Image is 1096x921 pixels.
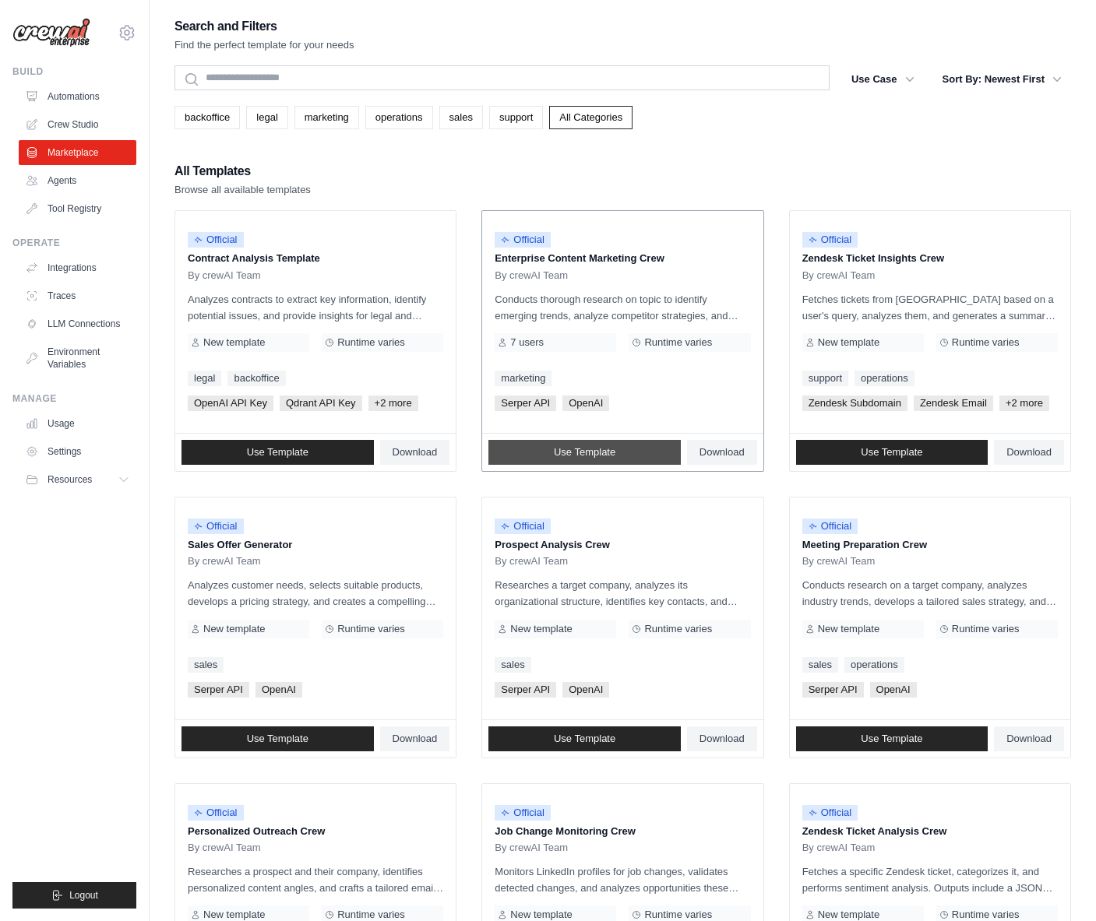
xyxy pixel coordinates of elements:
span: Runtime varies [644,623,712,635]
span: Official [802,232,858,248]
span: Runtime varies [952,336,1020,349]
span: Serper API [495,682,556,698]
span: OpenAI API Key [188,395,273,411]
span: By crewAI Team [188,269,261,282]
a: sales [802,657,838,673]
span: By crewAI Team [495,842,568,854]
span: Use Template [554,446,615,459]
p: Enterprise Content Marketing Crew [495,251,750,266]
span: Zendesk Subdomain [802,395,907,411]
span: Download [700,446,745,459]
a: backoffice [174,106,240,129]
p: Researches a prospect and their company, identifies personalized content angles, and crafts a tai... [188,863,443,896]
div: Manage [12,392,136,405]
span: New template [818,909,879,921]
span: Use Template [247,446,308,459]
span: Official [802,519,858,534]
a: Use Template [181,440,374,465]
span: Official [495,232,551,248]
a: operations [365,106,433,129]
button: Logout [12,882,136,909]
span: Runtime varies [337,336,405,349]
span: Official [188,232,244,248]
a: sales [495,657,530,673]
span: Use Template [247,733,308,745]
span: OpenAI [562,395,609,411]
span: Download [1006,733,1052,745]
span: Official [802,805,858,821]
a: Use Template [488,440,681,465]
p: Find the perfect template for your needs [174,37,354,53]
div: Operate [12,237,136,249]
a: Use Template [181,726,374,751]
p: Fetches a specific Zendesk ticket, categorizes it, and performs sentiment analysis. Outputs inclu... [802,863,1058,896]
span: OpenAI [870,682,917,698]
span: Runtime varies [337,623,405,635]
span: Download [393,446,438,459]
a: Marketplace [19,140,136,165]
span: Runtime varies [952,909,1020,921]
a: support [802,371,848,386]
p: Analyzes customer needs, selects suitable products, develops a pricing strategy, and creates a co... [188,577,443,610]
a: Download [380,726,450,751]
span: By crewAI Team [188,842,261,854]
a: Crew Studio [19,112,136,137]
span: Qdrant API Key [280,395,362,411]
p: Zendesk Ticket Insights Crew [802,251,1058,266]
span: Official [495,519,551,534]
span: Serper API [495,395,556,411]
a: Automations [19,84,136,109]
p: Browse all available templates [174,182,311,198]
a: Usage [19,411,136,436]
a: backoffice [227,371,285,386]
span: New template [510,909,572,921]
a: Download [687,726,757,751]
p: Zendesk Ticket Analysis Crew [802,824,1058,839]
span: OpenAI [255,682,302,698]
span: New template [818,336,879,349]
span: New template [203,336,265,349]
span: Runtime varies [644,336,712,349]
p: Fetches tickets from [GEOGRAPHIC_DATA] based on a user's query, analyzes them, and generates a su... [802,291,1058,324]
span: By crewAI Team [802,555,876,568]
a: Use Template [796,726,989,751]
a: operations [844,657,904,673]
p: Conducts research on a target company, analyzes industry trends, develops a tailored sales strate... [802,577,1058,610]
span: Runtime varies [952,623,1020,635]
p: Contract Analysis Template [188,251,443,266]
button: Use Case [842,65,924,93]
a: Download [687,440,757,465]
span: Use Template [861,733,922,745]
span: Download [700,733,745,745]
p: Monitors LinkedIn profiles for job changes, validates detected changes, and analyzes opportunitie... [495,863,750,896]
a: marketing [294,106,359,129]
span: OpenAI [562,682,609,698]
a: Agents [19,168,136,193]
span: By crewAI Team [802,269,876,282]
span: Serper API [188,682,249,698]
span: By crewAI Team [495,555,568,568]
a: legal [246,106,287,129]
span: Official [188,519,244,534]
a: Tool Registry [19,196,136,221]
span: Logout [69,889,98,902]
span: Download [393,733,438,745]
a: Use Template [796,440,989,465]
span: New template [510,623,572,635]
p: Personalized Outreach Crew [188,824,443,839]
span: Official [188,805,244,821]
p: Conducts thorough research on topic to identify emerging trends, analyze competitor strategies, a... [495,291,750,324]
span: Serper API [802,682,864,698]
a: sales [188,657,224,673]
a: support [489,106,543,129]
a: sales [439,106,483,129]
p: Sales Offer Generator [188,537,443,553]
a: Settings [19,439,136,464]
span: By crewAI Team [188,555,261,568]
div: Build [12,65,136,78]
a: Integrations [19,255,136,280]
span: Runtime varies [644,909,712,921]
span: Use Template [554,733,615,745]
span: By crewAI Team [495,269,568,282]
p: Analyzes contracts to extract key information, identify potential issues, and provide insights fo... [188,291,443,324]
